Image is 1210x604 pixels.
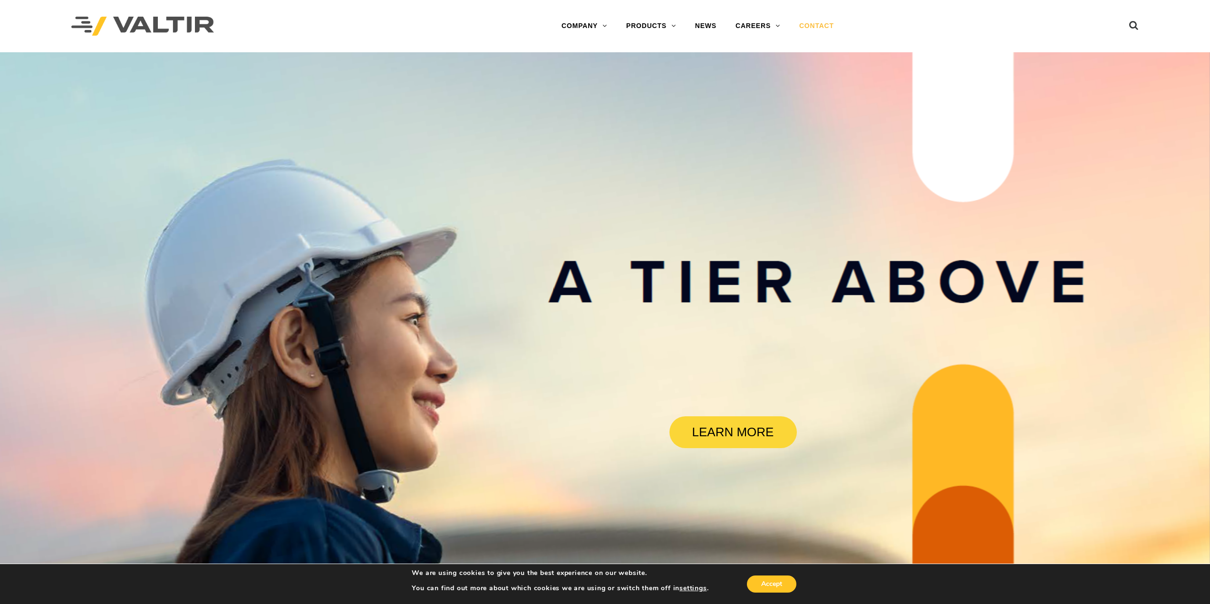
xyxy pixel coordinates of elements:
p: We are using cookies to give you the best experience on our website. [412,569,708,577]
a: NEWS [686,17,726,36]
a: LEARN MORE [669,416,797,448]
a: PRODUCTS [617,17,686,36]
img: Valtir [71,17,214,36]
a: CAREERS [726,17,790,36]
a: CONTACT [790,17,843,36]
a: COMPANY [552,17,617,36]
p: You can find out more about which cookies we are using or switch them off in . [412,584,708,593]
button: Accept [747,575,796,593]
button: settings [679,584,707,593]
